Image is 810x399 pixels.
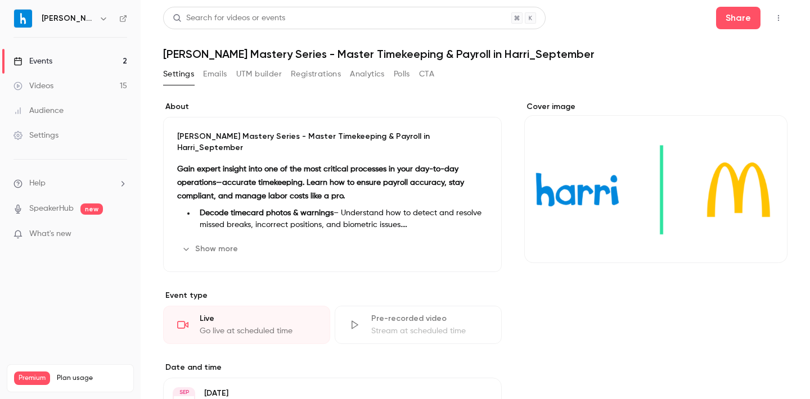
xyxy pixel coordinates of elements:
button: Analytics [350,65,385,83]
button: Registrations [291,65,341,83]
span: Plan usage [57,374,127,383]
div: Videos [13,80,53,92]
span: What's new [29,228,71,240]
button: CTA [419,65,434,83]
h1: [PERSON_NAME] Mastery Series - Master Timekeeping & Payroll in Harri_September [163,47,787,61]
div: SEP [174,388,194,396]
li: help-dropdown-opener [13,178,127,189]
label: Cover image [524,101,787,112]
section: Cover image [524,101,787,263]
button: Share [716,7,760,29]
div: Stream at scheduled time [371,325,488,337]
div: Pre-recorded videoStream at scheduled time [335,306,502,344]
span: new [80,203,103,215]
p: [PERSON_NAME] Mastery Series - Master Timekeeping & Payroll in Harri_September [177,131,488,153]
button: Show more [177,240,245,258]
p: [DATE] [204,388,442,399]
div: Pre-recorded video [371,313,488,324]
div: Search for videos or events [173,12,285,24]
strong: Decode timecard photos & warnings [200,209,334,217]
span: Help [29,178,46,189]
div: Events [13,56,52,67]
button: Polls [394,65,410,83]
button: Emails [203,65,227,83]
p: Event type [163,290,502,301]
div: Go live at scheduled time [200,325,316,337]
li: – Understand how to detect and resolve missed breaks, incorrect positions, and biometric issues. [195,207,488,231]
a: SpeakerHub [29,203,74,215]
div: Audience [13,105,64,116]
button: Settings [163,65,194,83]
img: Harri [14,10,32,28]
label: About [163,101,502,112]
button: UTM builder [236,65,282,83]
strong: Gain expert insight into one of the most critical processes in your day-to-day operations—accurat... [177,165,464,200]
div: LiveGo live at scheduled time [163,306,330,344]
label: Date and time [163,362,502,373]
iframe: Noticeable Trigger [114,229,127,239]
h6: [PERSON_NAME] [42,13,94,24]
div: Live [200,313,316,324]
div: Settings [13,130,58,141]
span: Premium [14,371,50,385]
